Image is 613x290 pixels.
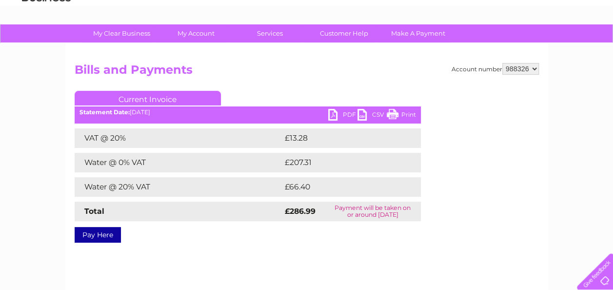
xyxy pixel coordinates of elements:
[230,24,310,42] a: Services
[21,25,71,55] img: logo.png
[75,177,282,197] td: Water @ 20% VAT
[493,41,522,49] a: Telecoms
[441,41,460,49] a: Water
[304,24,384,42] a: Customer Help
[81,24,162,42] a: My Clear Business
[548,41,572,49] a: Contact
[282,153,402,172] td: £207.31
[75,109,421,116] div: [DATE]
[357,109,387,123] a: CSV
[328,109,357,123] a: PDF
[77,5,537,47] div: Clear Business is a trading name of Verastar Limited (registered in [GEOGRAPHIC_DATA] No. 3667643...
[466,41,487,49] a: Energy
[528,41,542,49] a: Blog
[75,63,539,82] h2: Bills and Payments
[387,109,416,123] a: Print
[581,41,604,49] a: Log out
[285,207,316,216] strong: £286.99
[75,227,121,243] a: Pay Here
[75,128,282,148] td: VAT @ 20%
[282,177,402,197] td: £66.40
[324,202,420,221] td: Payment will be taken on or around [DATE]
[452,63,539,75] div: Account number
[282,128,400,148] td: £13.28
[429,5,496,17] a: 0333 014 3131
[156,24,236,42] a: My Account
[75,91,221,105] a: Current Invoice
[79,108,130,116] b: Statement Date:
[75,153,282,172] td: Water @ 0% VAT
[84,207,104,216] strong: Total
[378,24,458,42] a: Make A Payment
